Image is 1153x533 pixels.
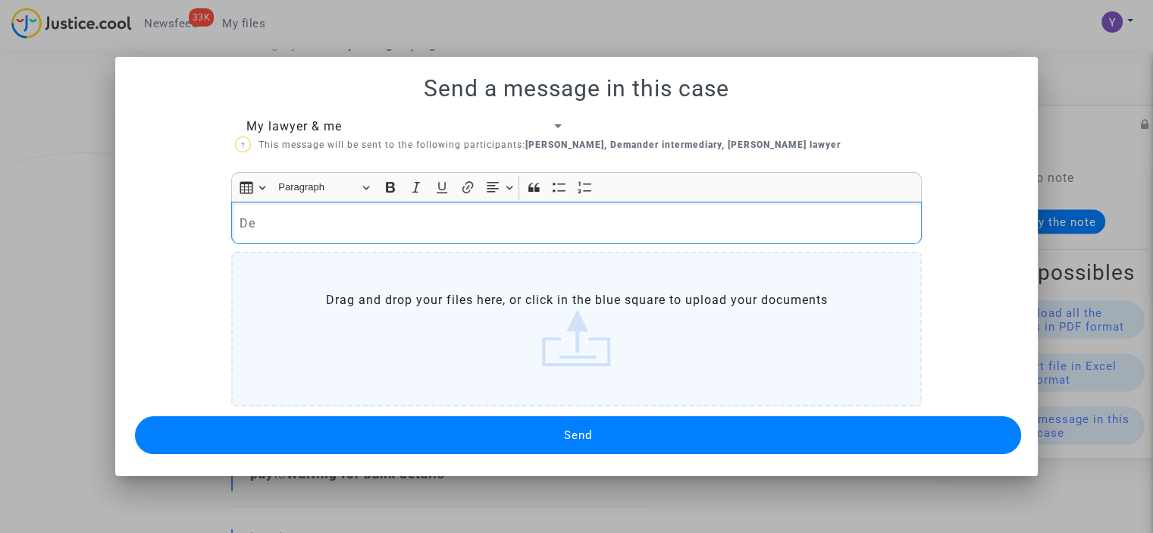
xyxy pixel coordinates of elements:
p: De [240,214,914,233]
b: [PERSON_NAME], Demander intermediary, [PERSON_NAME] lawyer [525,140,841,150]
span: ? [240,141,245,149]
h1: Send a message in this case [133,75,1020,102]
span: Send [564,428,592,442]
div: Editor toolbar [231,172,922,202]
span: Paragraph [278,178,357,196]
button: Send [135,416,1021,454]
span: My lawyer & me [246,119,342,133]
div: To enrich screen reader interactions, please activate Accessibility in Grammarly extension settings [231,202,922,244]
p: This message will be sent to the following participants: [235,136,841,155]
button: Paragraph [271,176,376,199]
